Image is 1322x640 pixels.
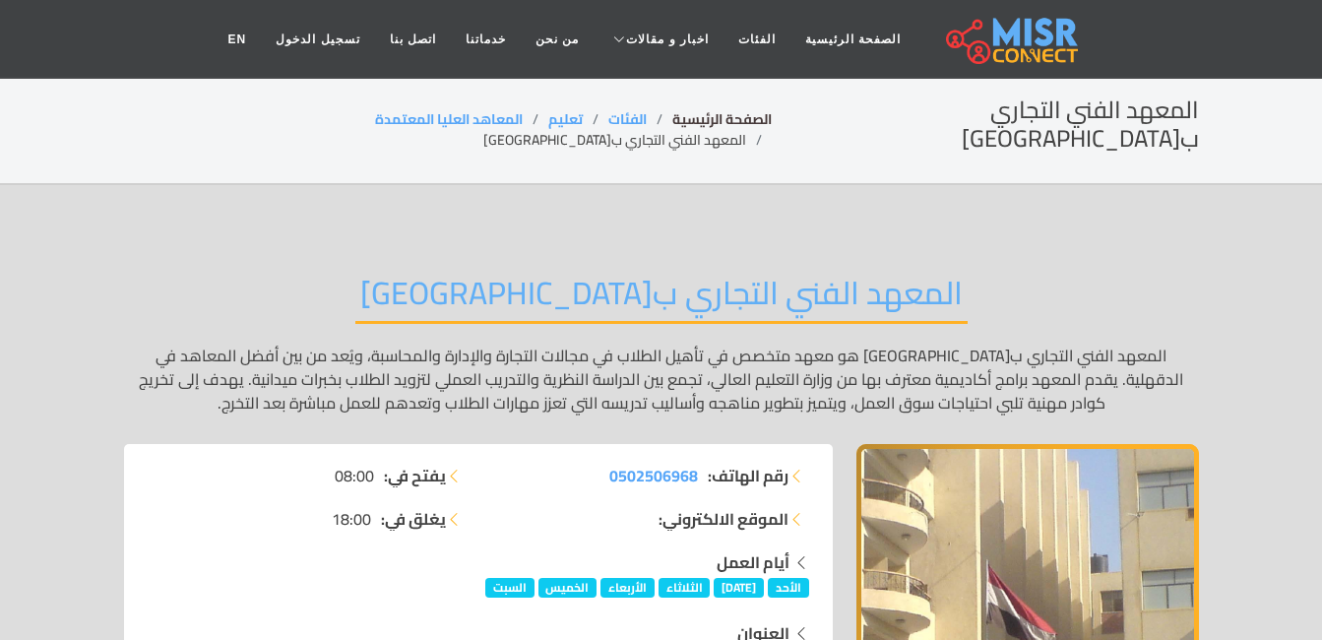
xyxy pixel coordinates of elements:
[717,547,789,577] strong: أيام العمل
[124,344,1199,415] p: المعهد الفني التجاري ب[GEOGRAPHIC_DATA] هو معهد متخصص في تأهيل الطلاب في مجالات التجارة والإدارة ...
[485,578,535,598] span: السبت
[626,31,709,48] span: اخبار و مقالات
[483,130,772,151] li: المعهد الفني التجاري ب[GEOGRAPHIC_DATA]
[214,21,262,58] a: EN
[594,21,724,58] a: اخبار و مقالات
[355,274,968,324] h2: المعهد الفني التجاري ب[GEOGRAPHIC_DATA]
[659,507,788,531] strong: الموقع الالكتروني:
[521,21,594,58] a: من نحن
[548,106,583,132] a: تعليم
[335,464,374,487] span: 08:00
[659,578,711,598] span: الثلاثاء
[790,21,915,58] a: الصفحة الرئيسية
[538,578,598,598] span: الخميس
[381,507,446,531] strong: يغلق في:
[332,507,371,531] span: 18:00
[384,464,446,487] strong: يفتح في:
[724,21,790,58] a: الفئات
[609,461,698,490] span: 0502506968
[375,21,451,58] a: اتصل بنا
[768,578,809,598] span: الأحد
[375,106,523,132] a: المعاهد العليا المعتمدة
[708,464,788,487] strong: رقم الهاتف:
[772,96,1198,154] h2: المعهد الفني التجاري ب[GEOGRAPHIC_DATA]
[261,21,374,58] a: تسجيل الدخول
[608,106,647,132] a: الفئات
[600,578,655,598] span: الأربعاء
[451,21,521,58] a: خدماتنا
[946,15,1078,64] img: main.misr_connect
[609,464,698,487] a: 0502506968
[672,106,772,132] a: الصفحة الرئيسية
[714,578,764,598] span: [DATE]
